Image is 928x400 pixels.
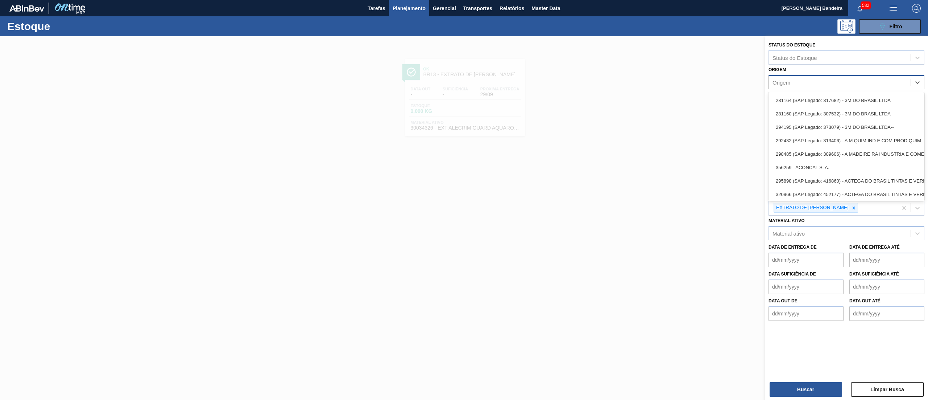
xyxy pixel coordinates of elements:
[849,298,881,303] label: Data out até
[772,79,790,85] div: Origem
[463,4,492,13] span: Transportes
[768,253,844,267] input: dd/mm/yyyy
[768,92,788,97] label: Destino
[768,121,924,134] div: 294195 (SAP Legado: 373079) - 3M DO BRASIL LTDA--
[768,218,805,223] label: Material ativo
[849,253,924,267] input: dd/mm/yyyy
[849,272,899,277] label: Data suficiência até
[859,19,921,34] button: Filtro
[772,230,805,237] div: Material ativo
[768,272,816,277] label: Data suficiência de
[768,245,817,250] label: Data de Entrega de
[849,306,924,321] input: dd/mm/yyyy
[768,67,786,72] label: Origem
[768,107,924,121] div: 281160 (SAP Legado: 307532) - 3M DO BRASIL LTDA
[768,147,924,161] div: 298485 (SAP Legado: 309606) - A MADEIREIRA INDUSTRIA E COMERCIO
[774,203,850,212] div: EXTRATO DE [PERSON_NAME]
[772,54,817,61] div: Status do Estoque
[768,298,797,303] label: Data out de
[368,4,385,13] span: Tarefas
[889,4,898,13] img: userActions
[768,279,844,294] input: dd/mm/yyyy
[849,279,924,294] input: dd/mm/yyyy
[848,3,871,13] button: Notificações
[9,5,44,12] img: TNhmsLtSVTkK8tSr43FrP2fwEKptu5GPRR3wAAAABJRU5ErkJggg==
[861,1,871,9] span: 582
[768,161,924,174] div: 356259 - ACONCAL S. A.
[768,42,815,48] label: Status do Estoque
[433,4,456,13] span: Gerencial
[837,19,855,34] div: Pogramando: nenhum usuário selecionado
[912,4,921,13] img: Logout
[500,4,524,13] span: Relatórios
[768,94,924,107] div: 281164 (SAP Legado: 317682) - 3M DO BRASIL LTDA
[768,174,924,188] div: 295898 (SAP Legado: 416860) - ACTEGA DO BRASIL TINTAS E VERNIZES
[768,306,844,321] input: dd/mm/yyyy
[393,4,426,13] span: Planejamento
[849,245,900,250] label: Data de Entrega até
[768,134,924,147] div: 292432 (SAP Legado: 313406) - A M QUIM IND E COM PROD QUIM
[531,4,560,13] span: Master Data
[890,24,902,29] span: Filtro
[768,188,924,201] div: 320966 (SAP Legado: 452177) - ACTEGA DO BRASIL TINTAS E VERNIZES-LTDA.-
[7,22,120,30] h1: Estoque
